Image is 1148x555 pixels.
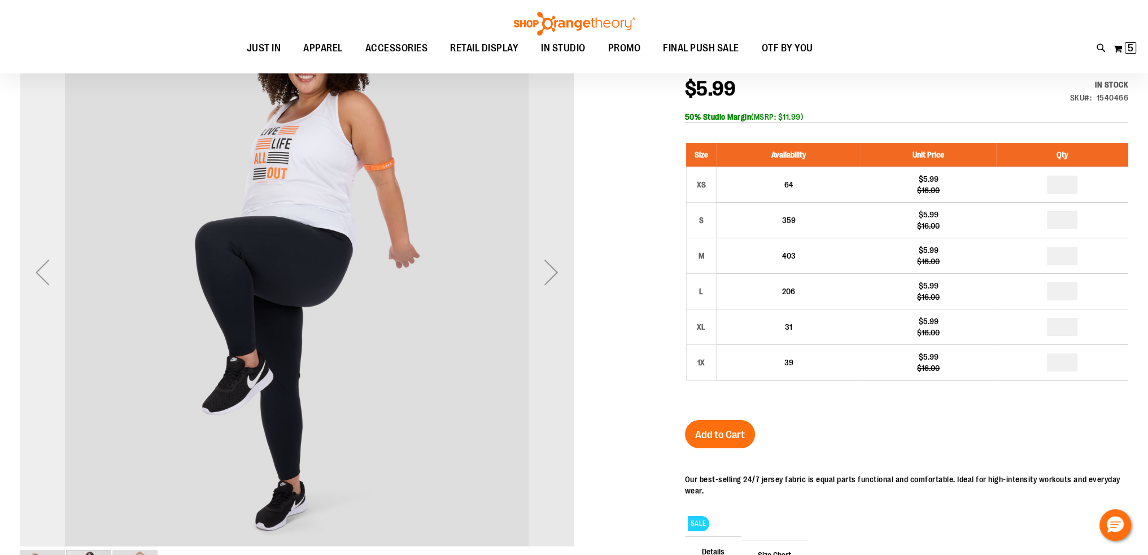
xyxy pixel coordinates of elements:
[866,291,990,303] div: $16.00
[866,362,990,374] div: $16.00
[235,36,293,62] a: JUST IN
[685,77,736,100] span: $5.99
[782,216,795,225] span: 359
[693,212,710,229] div: S
[303,36,343,61] span: APPAREL
[365,36,428,61] span: ACCESSORIES
[784,180,793,189] span: 64
[597,36,652,62] a: PROMO
[866,220,990,231] div: $16.00
[693,354,710,371] div: 1X
[996,143,1128,167] th: Qty
[685,112,752,121] b: 50% Studio Margin
[685,474,1128,496] div: Our best-selling 24/7 jersey fabric is equal parts functional and comfortable. Ideal for high-int...
[354,36,439,62] a: ACCESSORIES
[512,12,636,36] img: Shop Orangetheory
[866,327,990,338] div: $16.00
[866,280,990,291] div: $5.99
[1070,79,1129,90] div: Availability
[1099,509,1131,541] button: Hello, have a question? Let’s chat.
[1070,93,1092,102] strong: SKU
[693,318,710,335] div: XL
[686,143,716,167] th: Size
[716,143,861,167] th: Availability
[1128,42,1133,54] span: 5
[861,143,996,167] th: Unit Price
[866,244,990,256] div: $5.99
[693,176,710,193] div: XS
[685,111,1128,123] div: (MSRP: $11.99)
[693,247,710,264] div: M
[652,36,750,61] a: FINAL PUSH SALE
[685,420,755,448] button: Add to Cart
[1070,79,1129,90] div: In stock
[866,173,990,185] div: $5.99
[750,36,824,62] a: OTF BY YOU
[866,209,990,220] div: $5.99
[1097,92,1129,103] div: 1540466
[693,283,710,300] div: L
[530,36,597,62] a: IN STUDIO
[782,251,795,260] span: 403
[292,36,354,62] a: APPAREL
[541,36,586,61] span: IN STUDIO
[695,429,745,441] span: Add to Cart
[663,36,739,61] span: FINAL PUSH SALE
[782,287,795,296] span: 206
[439,36,530,62] a: RETAIL DISPLAY
[762,36,813,61] span: OTF BY YOU
[450,36,518,61] span: RETAIL DISPLAY
[247,36,281,61] span: JUST IN
[866,185,990,196] div: $16.00
[784,358,793,367] span: 39
[866,316,990,327] div: $5.99
[785,322,792,331] span: 31
[688,516,709,531] span: SALE
[866,351,990,362] div: $5.99
[608,36,641,61] span: PROMO
[866,256,990,267] div: $16.00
